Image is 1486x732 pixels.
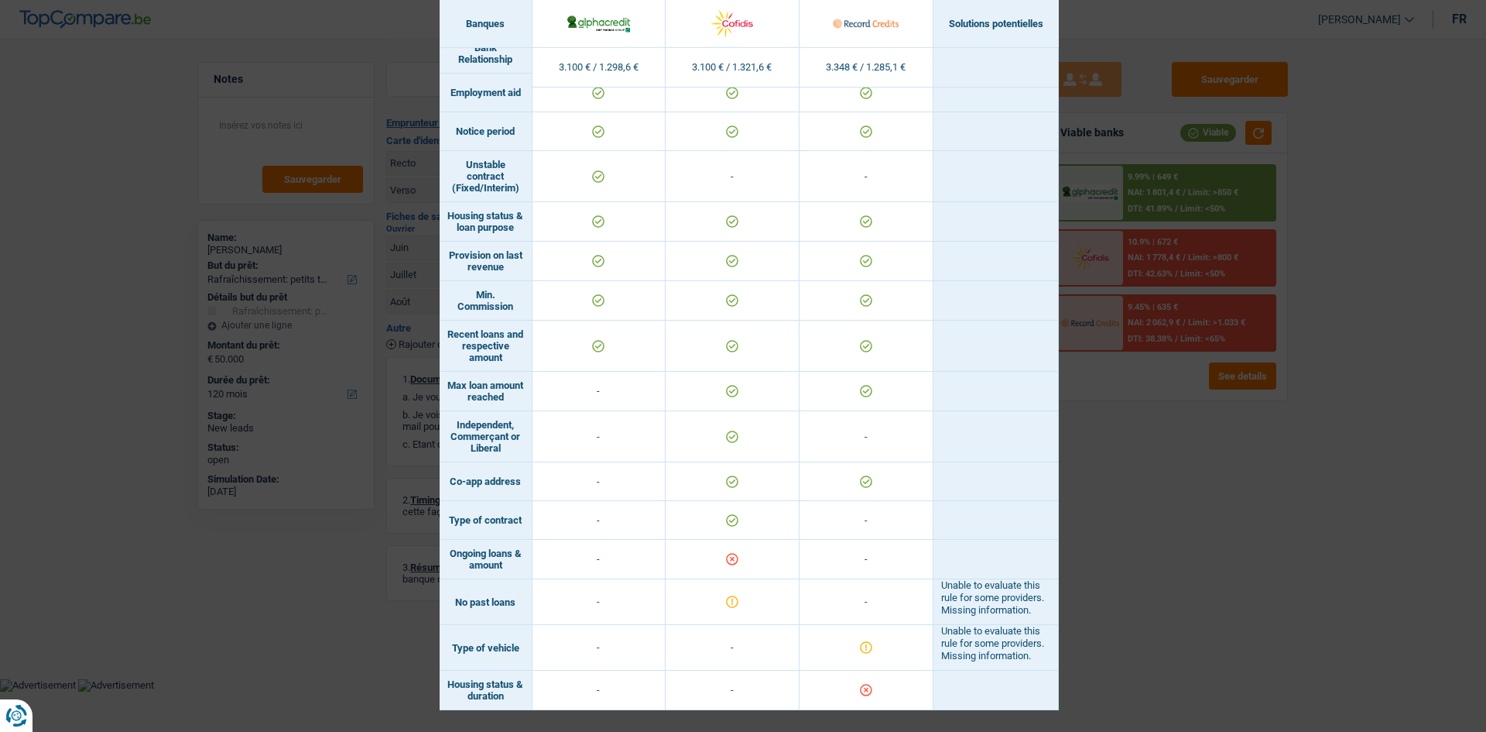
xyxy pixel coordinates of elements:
td: Ongoing loans & amount [440,540,532,579]
td: - [532,501,666,540]
td: Housing status & loan purpose [440,202,532,242]
td: Housing status & duration [440,671,532,710]
td: - [799,151,933,202]
td: - [532,579,666,625]
td: - [666,625,799,671]
td: Unable to evaluate this rule for some providers. Missing information. [933,579,1059,625]
td: - [532,411,666,462]
td: Employment aid [440,74,532,112]
td: - [799,501,933,540]
td: - [532,372,666,411]
td: - [799,579,933,625]
td: Max loan amount reached [440,372,532,411]
td: Unstable contract (Fixed/Interim) [440,151,532,202]
td: Co-app address [440,462,532,501]
td: Type of vehicle [440,625,532,671]
td: - [799,540,933,579]
td: Bank Relationship [440,34,532,74]
td: - [666,151,799,202]
td: - [532,671,666,710]
td: 3.100 € / 1.298,6 € [532,48,666,88]
img: AlphaCredit [566,13,632,33]
td: No past loans [440,579,532,625]
td: Notice period [440,112,532,151]
td: - [532,625,666,671]
td: Unable to evaluate this rule for some providers. Missing information. [933,625,1059,671]
td: - [532,462,666,501]
td: Min. Commission [440,281,532,321]
td: 3.100 € / 1.321,6 € [666,48,799,88]
td: - [799,411,933,462]
img: Record Credits [833,7,899,40]
td: - [532,540,666,579]
td: Type of contract [440,501,532,540]
td: Recent loans and respective amount [440,321,532,372]
img: Cofidis [699,7,765,40]
td: Independent, Commerçant or Liberal [440,411,532,462]
td: Provision on last revenue [440,242,532,281]
td: - [666,671,799,710]
td: 3.348 € / 1.285,1 € [799,48,933,88]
